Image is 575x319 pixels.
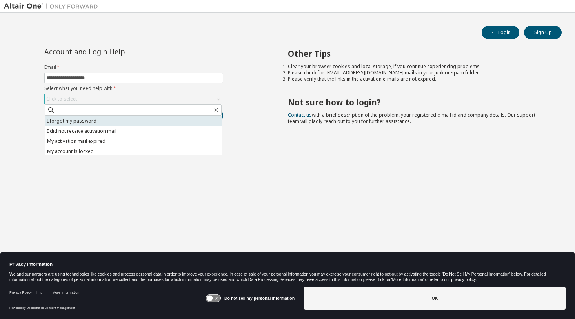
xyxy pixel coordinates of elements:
li: Please check for [EMAIL_ADDRESS][DOMAIN_NAME] mails in your junk or spam folder. [288,70,548,76]
li: Clear your browser cookies and local storage, if you continue experiencing problems. [288,63,548,70]
h2: Not sure how to login? [288,97,548,107]
label: Email [44,64,223,70]
div: Account and Login Help [44,49,187,55]
img: Altair One [4,2,102,10]
button: Sign Up [524,26,562,39]
li: Please verify that the links in the activation e-mails are not expired. [288,76,548,82]
div: Click to select [45,94,223,104]
div: Click to select [46,96,77,102]
span: with a brief description of the problem, your registered e-mail id and company details. Our suppo... [288,112,535,124]
label: Select what you need help with [44,85,223,92]
a: Contact us [288,112,312,118]
h2: Other Tips [288,49,548,59]
button: Login [482,26,519,39]
li: I forgot my password [45,116,222,126]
